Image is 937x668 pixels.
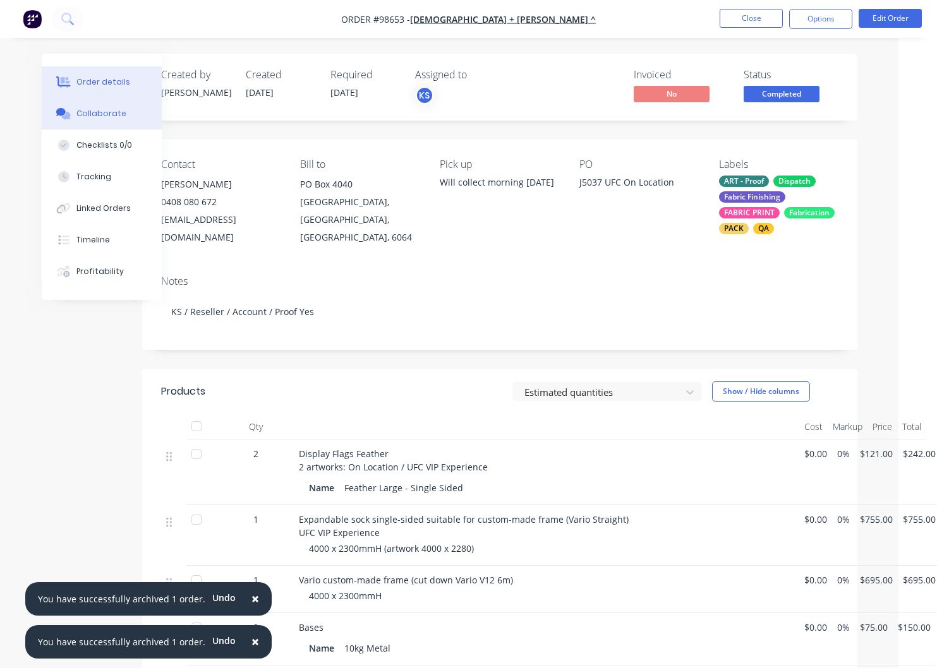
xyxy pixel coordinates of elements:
button: Tracking [42,161,162,193]
div: Checklists 0/0 [76,140,132,151]
div: Contact [161,158,281,170]
span: $75.00 [860,621,888,634]
span: $121.00 [860,447,893,460]
div: Dispatch [773,176,816,187]
span: 4000 x 2300mmH [309,590,382,602]
button: Edit Order [859,9,922,28]
img: Factory [23,9,42,28]
div: [PERSON_NAME] [161,86,231,99]
div: Qty [218,414,294,439]
span: $755.00 [860,513,893,526]
div: ART - Proof [719,176,769,187]
span: $0.00 [804,447,827,460]
div: [PERSON_NAME] [161,176,281,193]
span: $695.00 [860,573,893,587]
div: Labels [719,158,838,170]
span: 4000 x 2300mmH (artwork 4000 x 2280) [309,542,474,554]
div: PO [579,158,699,170]
div: PO Box 4040[GEOGRAPHIC_DATA], [GEOGRAPHIC_DATA], [GEOGRAPHIC_DATA], 6064 [300,176,420,246]
button: Checklists 0/0 [42,129,162,161]
button: Timeline [42,224,162,256]
span: 0% [837,573,850,587]
span: × [251,590,259,607]
a: [DEMOGRAPHIC_DATA] + [PERSON_NAME] ^ [410,13,596,25]
span: 0% [837,447,850,460]
span: $695.00 [903,573,936,587]
div: You have successfully archived 1 order. [38,592,205,605]
div: Cost [799,414,828,439]
div: Created [246,69,315,81]
button: Show / Hide columns [712,381,810,402]
div: 0408 080 672 [161,193,281,211]
div: Created by [161,69,231,81]
span: 0% [837,513,850,526]
button: Close [239,627,272,657]
span: × [251,633,259,650]
span: 0% [837,621,850,634]
span: Bases [299,621,323,633]
button: KS [415,86,434,105]
div: Tracking [76,171,111,182]
button: Linked Orders [42,193,162,224]
span: [DATE] [246,86,274,98]
div: Profitability [76,266,124,277]
button: Profitability [42,256,162,287]
div: Total [897,414,926,439]
div: Name [309,479,339,497]
div: Will collect morning [DATE] [440,176,559,189]
div: J5037 UFC On Location [579,176,699,193]
div: KS / Reseller / Account / Proof Yes [161,292,838,331]
div: Required [330,69,400,81]
span: No [634,86,710,102]
button: Undo [205,631,243,650]
div: Feather Large - Single Sided [339,479,468,497]
div: Status [744,69,838,81]
span: Expandable sock single-sided suitable for custom-made frame (Vario Straight) UFC VIP Experience [299,513,629,539]
div: Assigned to [415,69,541,81]
div: PO Box 4040 [300,176,420,193]
button: Order details [42,66,162,98]
div: Name [309,639,339,657]
div: PACK [719,223,749,234]
span: $755.00 [903,513,936,526]
div: Collaborate [76,108,126,119]
div: Timeline [76,234,110,246]
span: 1 [253,573,258,587]
div: [PERSON_NAME]0408 080 672[EMAIL_ADDRESS][DOMAIN_NAME] [161,176,281,246]
div: Pick up [440,158,559,170]
span: 2 [253,447,258,460]
span: Vario custom-made frame (cut down Vario V12 6m) [299,574,513,586]
span: $0.00 [804,621,827,634]
div: QA [753,223,774,234]
span: Display Flags Feather 2 artworks: On Location / UFC VIP Experience [299,448,488,473]
span: $0.00 [804,513,827,526]
button: Close [239,584,272,614]
div: Order details [76,76,130,88]
div: Price [867,414,897,439]
span: $150.00 [898,621,931,634]
div: FABRIC PRINT [719,207,780,218]
div: You have successfully archived 1 order. [38,635,205,648]
span: Completed [744,86,819,102]
div: Notes [161,275,838,287]
button: Close [720,9,783,28]
span: 1 [253,513,258,526]
div: Fabric Finishing [719,191,785,203]
button: Options [789,9,852,29]
span: $242.00 [903,447,936,460]
div: [EMAIL_ADDRESS][DOMAIN_NAME] [161,211,281,246]
div: Products [161,384,205,399]
div: Invoiced [634,69,728,81]
button: Undo [205,588,243,607]
div: [GEOGRAPHIC_DATA], [GEOGRAPHIC_DATA], [GEOGRAPHIC_DATA], 6064 [300,193,420,246]
button: Collaborate [42,98,162,129]
span: Order #98653 - [341,13,410,25]
div: Bill to [300,158,420,170]
div: Linked Orders [76,203,131,214]
span: [DATE] [330,86,358,98]
div: Markup [828,414,867,439]
div: 10kg Metal [339,639,396,657]
div: Fabrication [784,207,835,218]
